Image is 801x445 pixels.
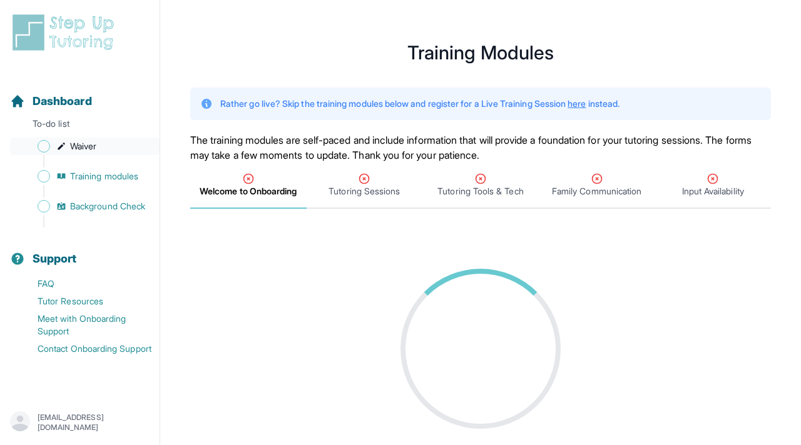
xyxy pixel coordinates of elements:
span: Training modules [70,170,138,182]
span: Waiver [70,140,96,152]
span: Family Communication [552,185,641,197]
span: Support [33,250,77,267]
button: Dashboard [5,72,155,115]
span: Tutoring Tools & Tech [437,185,523,197]
span: Tutoring Sessions [329,185,400,197]
a: Waiver [10,137,160,155]
button: [EMAIL_ADDRESS][DOMAIN_NAME] [10,411,150,434]
a: Meet with Onboarding Support [10,310,160,340]
span: Input Availability [682,185,744,197]
p: To-do list [5,117,155,135]
img: logo [10,12,121,52]
a: here [568,98,586,109]
a: Tutor Resources [10,292,160,310]
a: FAQ [10,275,160,292]
button: Support [5,230,155,272]
h1: Training Modules [190,45,771,60]
span: Dashboard [33,92,92,110]
a: Contact Onboarding Support [10,340,160,357]
span: Background Check [70,200,145,212]
nav: Tabs [190,162,771,209]
a: Background Check [10,197,160,215]
a: Dashboard [10,92,92,110]
p: The training modules are self-paced and include information that will provide a foundation for yo... [190,132,771,162]
span: Welcome to Onboarding [200,185,297,197]
p: [EMAIL_ADDRESS][DOMAIN_NAME] [38,412,150,432]
p: Rather go live? Skip the training modules below and register for a Live Training Session instead. [220,97,620,110]
a: Training modules [10,167,160,185]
